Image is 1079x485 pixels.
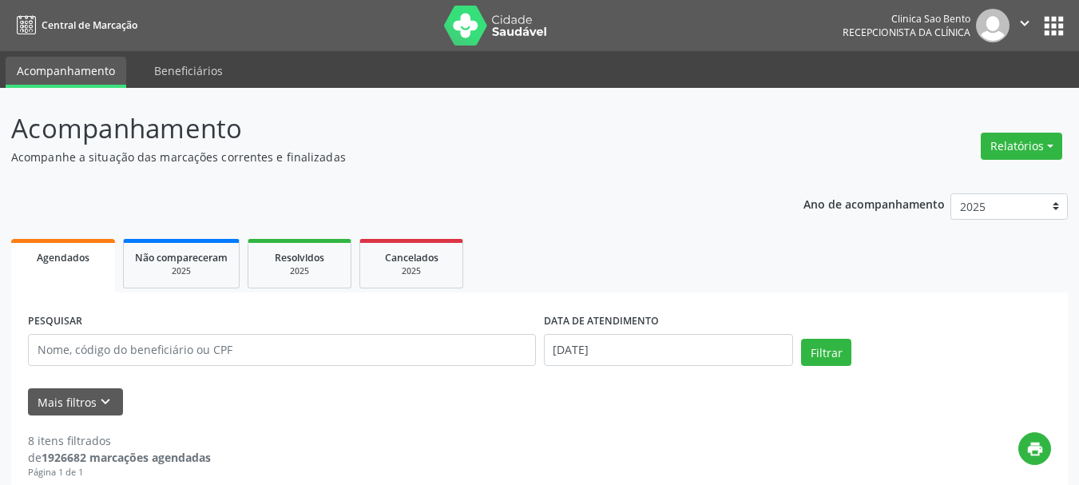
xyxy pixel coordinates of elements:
div: de [28,449,211,466]
button: Relatórios [981,133,1062,160]
div: 8 itens filtrados [28,432,211,449]
button: print [1018,432,1051,465]
button: apps [1040,12,1068,40]
button:  [1010,9,1040,42]
span: Agendados [37,251,89,264]
i: print [1026,440,1044,458]
p: Acompanhamento [11,109,751,149]
div: Página 1 de 1 [28,466,211,479]
i:  [1016,14,1033,32]
span: Não compareceram [135,251,228,264]
input: Selecione um intervalo [544,334,794,366]
strong: 1926682 marcações agendadas [42,450,211,465]
div: 2025 [260,265,339,277]
img: img [976,9,1010,42]
span: Cancelados [385,251,438,264]
a: Beneficiários [143,57,234,85]
div: 2025 [371,265,451,277]
i: keyboard_arrow_down [97,393,114,411]
span: Central de Marcação [42,18,137,32]
p: Acompanhe a situação das marcações correntes e finalizadas [11,149,751,165]
div: 2025 [135,265,228,277]
button: Mais filtroskeyboard_arrow_down [28,388,123,416]
span: Resolvidos [275,251,324,264]
label: PESQUISAR [28,309,82,334]
p: Ano de acompanhamento [803,193,945,213]
a: Acompanhamento [6,57,126,88]
button: Filtrar [801,339,851,366]
input: Nome, código do beneficiário ou CPF [28,334,536,366]
a: Central de Marcação [11,12,137,38]
div: Clinica Sao Bento [843,12,970,26]
label: DATA DE ATENDIMENTO [544,309,659,334]
span: Recepcionista da clínica [843,26,970,39]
